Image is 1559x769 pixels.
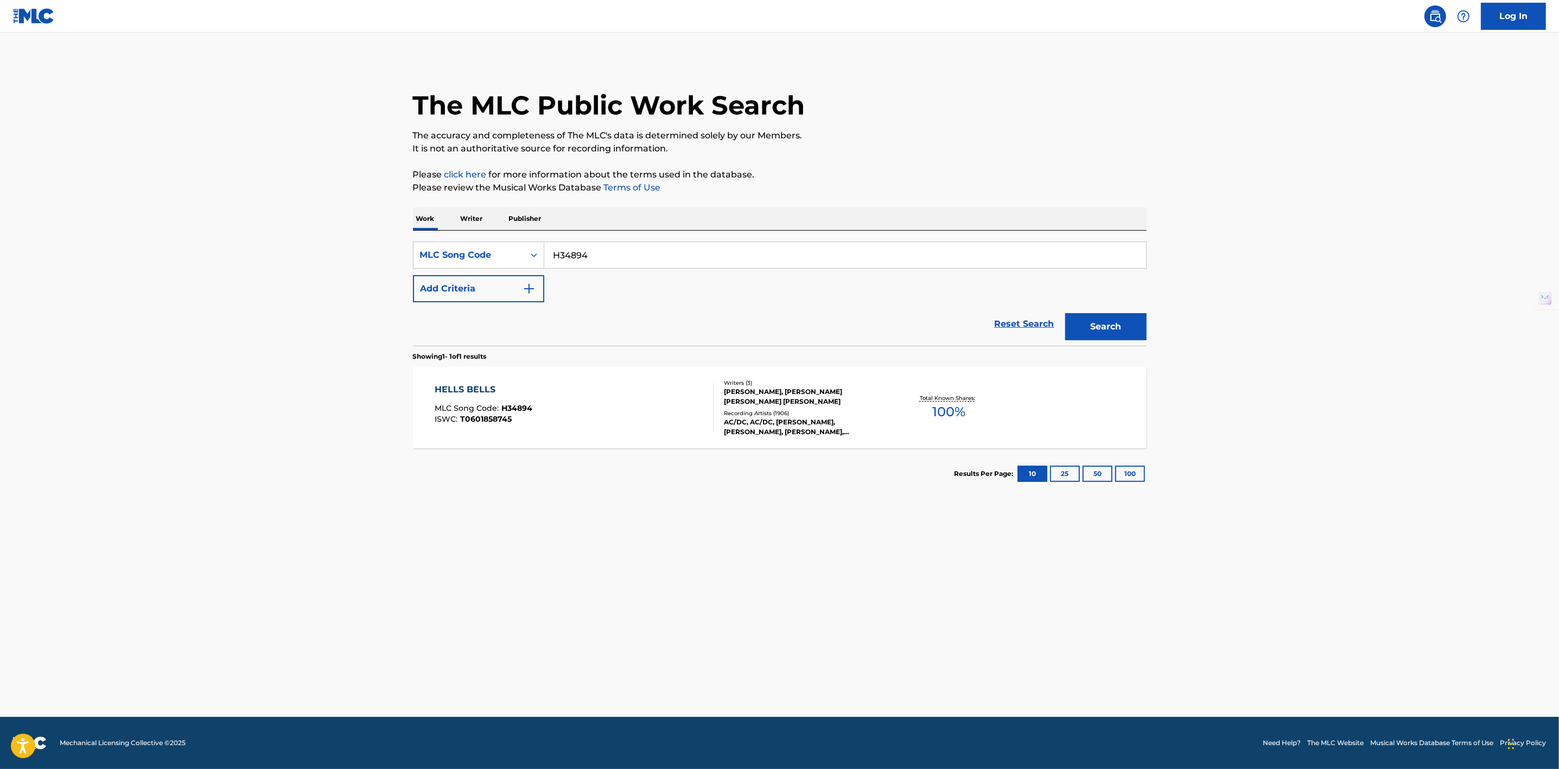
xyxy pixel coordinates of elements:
a: Log In [1481,3,1546,30]
img: MLC Logo [13,8,55,24]
a: click here [444,169,487,180]
p: Writer [457,207,486,230]
div: HELLS BELLS [435,383,532,396]
a: HELLS BELLSMLC Song Code:H34894ISWC:T0601858745Writers (3)[PERSON_NAME], [PERSON_NAME] [PERSON_NA... [413,367,1147,448]
p: It is not an authoritative source for recording information. [413,142,1147,155]
div: Writers ( 3 ) [724,379,888,387]
button: 50 [1083,466,1112,482]
button: 25 [1050,466,1080,482]
span: Mechanical Licensing Collective © 2025 [60,738,186,748]
a: Terms of Use [602,182,661,193]
img: logo [13,736,47,749]
span: H34894 [501,403,532,413]
button: Add Criteria [413,275,544,302]
p: Work [413,207,438,230]
a: Privacy Policy [1500,738,1546,748]
h1: The MLC Public Work Search [413,89,805,122]
p: Showing 1 - 1 of 1 results [413,352,487,361]
span: T0601858745 [460,414,512,424]
p: Please for more information about the terms used in the database. [413,168,1147,181]
p: Total Known Shares: [920,394,978,402]
div: AC/DC, AC/DC, [PERSON_NAME], [PERSON_NAME], [PERSON_NAME], [PERSON_NAME] 'MUTT' [PERSON_NAME], [P... [724,417,888,437]
button: 100 [1115,466,1145,482]
span: MLC Song Code : [435,403,501,413]
form: Search Form [413,241,1147,346]
img: search [1429,10,1442,23]
p: The accuracy and completeness of The MLC's data is determined solely by our Members. [413,129,1147,142]
a: Musical Works Database Terms of Use [1370,738,1493,748]
p: Publisher [506,207,545,230]
p: Results Per Page: [955,469,1016,479]
div: Recording Artists ( 1906 ) [724,409,888,417]
iframe: Chat Widget [1505,717,1559,769]
span: 100 % [932,402,965,422]
a: The MLC Website [1307,738,1364,748]
button: Search [1065,313,1147,340]
a: Reset Search [989,312,1060,336]
div: Drag [1508,728,1515,760]
div: MLC Song Code [420,249,518,262]
button: 10 [1017,466,1047,482]
img: 9d2ae6d4665cec9f34b9.svg [523,282,536,295]
img: help [1457,10,1470,23]
div: [PERSON_NAME], [PERSON_NAME] [PERSON_NAME] [PERSON_NAME] [724,387,888,406]
a: Need Help? [1263,738,1301,748]
p: Please review the Musical Works Database [413,181,1147,194]
div: Help [1453,5,1474,27]
span: ISWC : [435,414,460,424]
a: Public Search [1424,5,1446,27]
